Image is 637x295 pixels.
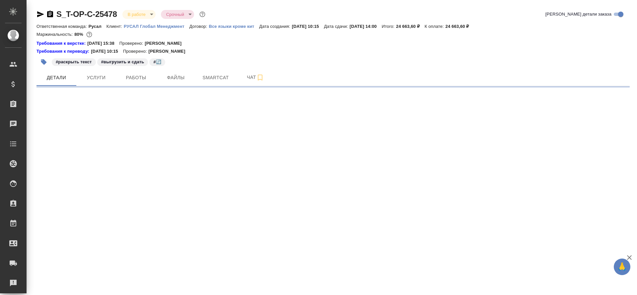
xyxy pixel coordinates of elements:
[120,74,152,82] span: Работы
[36,24,89,29] p: Ответственная команда:
[209,24,259,29] p: Все языки кроме кит
[324,24,349,29] p: Дата сдачи:
[36,55,51,69] button: Добавить тэг
[123,48,149,55] p: Проверено:
[240,73,271,82] span: Чат
[446,24,474,29] p: 24 663,60 ₽
[145,40,186,47] p: [PERSON_NAME]
[164,12,186,17] button: Срочный
[161,10,194,19] div: В работе
[80,74,112,82] span: Услуги
[119,40,145,47] p: Проверено:
[40,74,72,82] span: Детали
[89,24,106,29] p: Русал
[350,24,382,29] p: [DATE] 14:00
[97,59,149,64] span: выгрузить и сдать
[614,259,630,275] button: 🙏
[209,23,259,29] a: Все языки кроме кит
[616,260,628,274] span: 🙏
[200,74,232,82] span: Smartcat
[126,12,148,17] button: В работе
[74,32,85,37] p: 80%
[160,74,192,82] span: Файлы
[149,59,166,64] span: 🔄️
[292,24,324,29] p: [DATE] 10:15
[124,24,189,29] p: РУСАЛ Глобал Менеджмент
[56,10,117,19] a: S_T-OP-C-25478
[122,10,156,19] div: В работе
[256,74,264,82] svg: Подписаться
[124,23,189,29] a: РУСАЛ Глобал Менеджмент
[382,24,396,29] p: Итого:
[425,24,446,29] p: К оплате:
[36,40,87,47] div: Нажми, чтобы открыть папку с инструкцией
[545,11,611,18] span: [PERSON_NAME] детали заказа
[396,24,425,29] p: 24 663,60 ₽
[189,24,209,29] p: Договор:
[36,10,44,18] button: Скопировать ссылку для ЯМессенджера
[46,10,54,18] button: Скопировать ссылку
[51,59,97,64] span: раскрыть текст
[36,48,91,55] a: Требования к переводу:
[56,59,92,65] p: #раскрыть текст
[106,24,124,29] p: Клиент:
[87,40,119,47] p: [DATE] 15:38
[153,59,161,65] p: #🔄️
[36,48,91,55] div: Нажми, чтобы открыть папку с инструкцией
[198,10,207,19] button: Доп статусы указывают на важность/срочность заказа
[36,40,87,47] a: Требования к верстке:
[259,24,292,29] p: Дата создания:
[91,48,123,55] p: [DATE] 10:15
[36,32,74,37] p: Маржинальность:
[148,48,190,55] p: [PERSON_NAME]
[101,59,144,65] p: #выгрузить и сдать
[85,30,94,39] button: 4031.36 RUB;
